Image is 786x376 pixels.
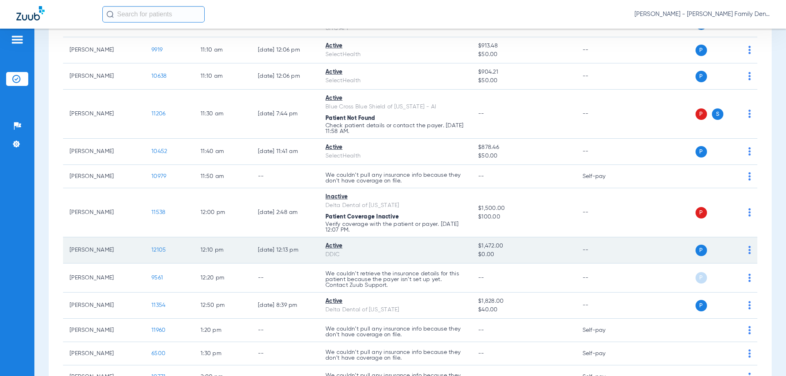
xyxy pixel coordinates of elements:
td: [PERSON_NAME] [63,263,145,293]
img: group-dot-blue.svg [748,326,751,334]
td: 12:00 PM [194,188,251,237]
p: We couldn’t pull any insurance info because they don’t have coverage on file. [325,172,465,184]
td: -- [576,63,631,90]
div: Inactive [325,193,465,201]
img: Search Icon [106,11,114,18]
td: [PERSON_NAME] [63,342,145,365]
span: $913.48 [478,42,569,50]
div: Active [325,143,465,152]
td: [PERSON_NAME] [63,37,145,63]
img: hamburger-icon [11,35,24,45]
span: $1,472.00 [478,242,569,250]
p: We couldn’t retrieve the insurance details for this patient because the payer isn’t set up yet. C... [325,271,465,288]
span: 6500 [151,351,165,356]
td: -- [576,293,631,319]
span: -- [478,275,484,281]
img: group-dot-blue.svg [748,72,751,80]
span: 9919 [151,47,163,53]
div: SelectHealth [325,50,465,59]
td: -- [576,237,631,263]
img: group-dot-blue.svg [748,246,751,254]
input: Search for patients [102,6,205,23]
span: Patient Coverage Inactive [325,214,399,220]
div: Delta Dental of [US_STATE] [325,201,465,210]
span: -- [478,111,484,117]
td: 11:10 AM [194,63,251,90]
td: Self-pay [576,319,631,342]
div: Active [325,42,465,50]
div: DDIC [325,250,465,259]
td: 12:10 PM [194,237,251,263]
td: 11:50 AM [194,165,251,188]
img: group-dot-blue.svg [748,301,751,309]
td: [DATE] 12:06 PM [251,37,319,63]
div: SelectHealth [325,77,465,85]
img: Zuub Logo [16,6,45,20]
td: [PERSON_NAME] [63,139,145,165]
span: 11206 [151,111,165,117]
span: Patient Not Found [325,115,375,121]
div: Blue Cross Blue Shield of [US_STATE] - AI [325,103,465,111]
div: Active [325,68,465,77]
span: -- [478,351,484,356]
td: [DATE] 12:06 PM [251,63,319,90]
span: $40.00 [478,306,569,314]
img: group-dot-blue.svg [748,274,751,282]
span: 11960 [151,327,165,333]
td: -- [576,139,631,165]
img: group-dot-blue.svg [748,147,751,155]
td: [PERSON_NAME] [63,293,145,319]
span: P [696,146,707,158]
td: -- [576,37,631,63]
td: -- [576,263,631,293]
iframe: Chat Widget [745,337,786,376]
span: $50.00 [478,77,569,85]
div: Active [325,242,465,250]
td: 1:20 PM [194,319,251,342]
span: $1,828.00 [478,297,569,306]
p: We couldn’t pull any insurance info because they don’t have coverage on file. [325,349,465,361]
span: P [696,45,707,56]
span: $0.00 [478,250,569,259]
span: $904.21 [478,68,569,77]
td: [PERSON_NAME] [63,319,145,342]
span: $50.00 [478,152,569,160]
img: group-dot-blue.svg [748,46,751,54]
span: 10452 [151,149,167,154]
span: $878.46 [478,143,569,152]
td: -- [576,188,631,237]
div: Active [325,297,465,306]
td: Self-pay [576,165,631,188]
span: $100.00 [478,213,569,221]
div: Active [325,94,465,103]
span: P [696,272,707,284]
td: [PERSON_NAME] [63,63,145,90]
span: 11538 [151,209,165,215]
span: 10638 [151,73,167,79]
td: -- [576,90,631,139]
div: Delta Dental of [US_STATE] [325,306,465,314]
span: P [696,300,707,311]
td: [DATE] 7:44 PM [251,90,319,139]
td: [PERSON_NAME] [63,165,145,188]
span: P [696,108,707,120]
p: We couldn’t pull any insurance info because they don’t have coverage on file. [325,326,465,338]
td: [DATE] 12:13 PM [251,237,319,263]
span: 12105 [151,247,166,253]
span: $1,500.00 [478,204,569,213]
div: SelectHealth [325,152,465,160]
img: group-dot-blue.svg [748,172,751,180]
td: [PERSON_NAME] [63,237,145,263]
img: group-dot-blue.svg [748,110,751,118]
td: Self-pay [576,342,631,365]
td: 12:50 PM [194,293,251,319]
img: group-dot-blue.svg [748,208,751,216]
span: -- [478,327,484,333]
td: 11:40 AM [194,139,251,165]
span: -- [478,173,484,179]
span: 9561 [151,275,163,281]
span: [PERSON_NAME] - [PERSON_NAME] Family Dental [635,10,770,18]
td: 1:30 PM [194,342,251,365]
p: Check patient details or contact the payer. [DATE] 11:58 AM. [325,123,465,134]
